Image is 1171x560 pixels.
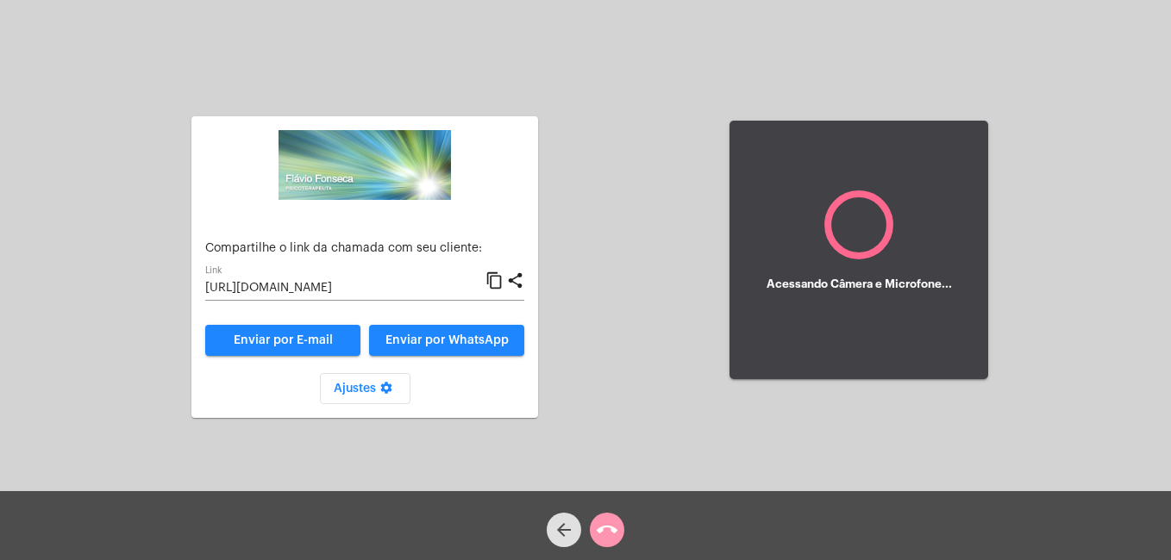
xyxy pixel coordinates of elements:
[279,130,451,200] img: ad486f29-800c-4119-1513-e8219dc03dae.png
[376,381,397,401] mat-icon: settings
[205,325,360,356] a: Enviar por E-mail
[597,520,617,540] mat-icon: call_end
[485,271,504,291] mat-icon: content_copy
[369,325,524,356] button: Enviar por WhatsApp
[767,278,952,290] h5: Acessando Câmera e Microfone...
[234,334,333,346] span: Enviar por E-mail
[506,271,524,291] mat-icon: share
[554,520,574,540] mat-icon: arrow_back
[320,373,410,404] button: Ajustes
[385,334,509,346] span: Enviar por WhatsApp
[334,383,397,395] span: Ajustes
[205,242,524,255] p: Compartilhe o link da chamada com seu cliente:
